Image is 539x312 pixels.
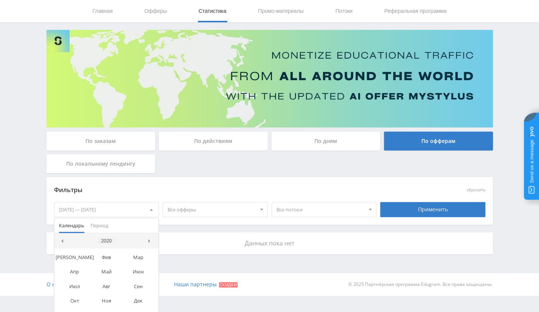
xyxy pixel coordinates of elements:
div: По дням [272,132,381,151]
div: © 2025 Партнёрская программа Edugram. Все права защищены. [273,273,492,296]
a: Наши партнеры Скидки [174,273,238,296]
span: Наши партнеры [174,281,217,288]
div: Применить [380,202,485,217]
div: Мар [122,253,154,262]
p: Данных пока нет [54,240,485,247]
div: По офферам [384,132,493,151]
img: Banner [47,30,493,127]
div: По заказам [47,132,155,151]
div: Дек [122,296,154,305]
button: Календарь [56,218,87,233]
button: сбросить [467,188,485,192]
div: Окт [59,296,91,305]
span: Календарь [59,218,84,233]
button: Период [87,218,111,233]
div: Авг [90,282,122,291]
div: Сен [122,282,154,291]
div: По локальному лендингу [47,154,155,173]
div: Июл [59,282,91,291]
div: [PERSON_NAME] [59,253,91,262]
div: 2020 [98,238,115,244]
div: Апр [59,267,91,276]
div: [DATE] — [DATE] [54,202,159,217]
span: Период [90,218,108,233]
div: Фильтры [54,185,377,196]
span: Скидки [219,282,238,287]
span: Все офферы [168,202,256,217]
div: Июн [122,267,154,276]
a: О нас [47,273,61,296]
span: Все потоки [276,202,365,217]
span: О нас [47,281,61,288]
div: Ноя [90,296,122,305]
div: Май [90,267,122,276]
div: Фев [90,253,122,262]
div: По действиям [159,132,268,151]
